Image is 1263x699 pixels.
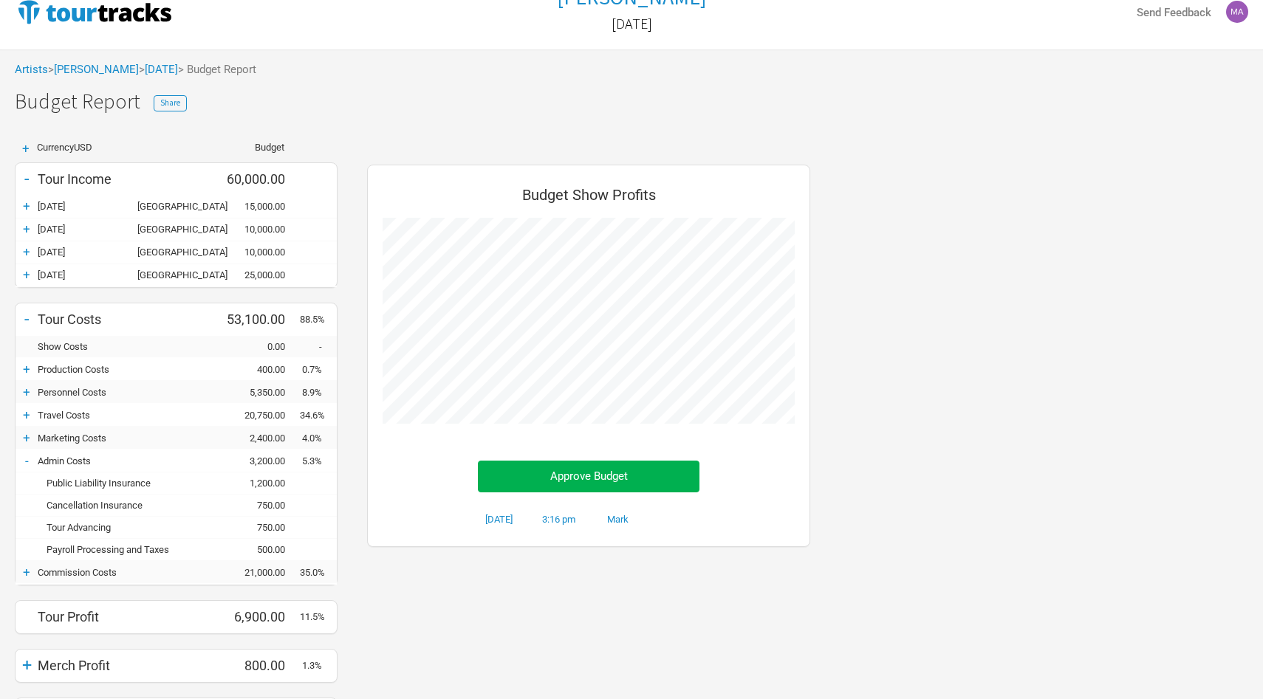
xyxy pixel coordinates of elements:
[38,410,211,421] div: Travel Costs
[600,507,699,531] td: Mark
[211,544,300,555] div: 500.00
[210,142,284,152] div: Budget
[383,180,795,218] div: Budget Show Profits
[300,660,337,671] div: 1.3%
[211,609,300,624] div: 6,900.00
[612,8,652,39] a: [DATE]
[211,658,300,673] div: 800.00
[211,247,300,258] div: 10,000.00
[16,407,38,422] div: +
[154,95,187,111] button: Share
[38,341,211,352] div: Show Costs
[16,168,38,189] div: -
[300,611,337,622] div: 11.5%
[137,224,211,235] div: Jacksonville
[38,544,211,555] div: Payroll Processing and Taxes
[54,63,139,76] a: [PERSON_NAME]
[38,224,137,235] div: 23-Oct-25
[211,341,300,352] div: 0.00
[38,567,211,578] div: Commission Costs
[535,507,600,531] td: 3:16 pm
[38,311,211,327] div: Tour Costs
[16,385,38,399] div: +
[211,364,300,375] div: 400.00
[300,364,337,375] div: 0.7%
[300,433,337,444] div: 4.0%
[16,309,38,329] div: -
[38,433,211,444] div: Marketing Costs
[211,410,300,421] div: 20,750.00
[211,522,300,533] div: 750.00
[211,171,300,187] div: 60,000.00
[15,90,1263,113] h1: Budget Report
[38,478,211,489] div: Public Liability Insurance
[16,430,38,445] div: +
[178,64,256,75] span: > Budget Report
[38,387,211,398] div: Personnel Costs
[478,507,535,531] td: [DATE]
[300,567,337,578] div: 35.0%
[137,269,211,280] div: Denver
[16,655,38,675] div: +
[16,362,38,376] div: +
[137,201,211,212] div: Dallas
[15,142,37,155] div: +
[38,522,211,533] div: Tour Advancing
[16,199,38,213] div: +
[37,142,92,153] span: Currency USD
[16,267,38,282] div: +
[16,221,38,236] div: +
[145,63,178,76] a: [DATE]
[38,247,137,258] div: 24-Oct-25
[1137,6,1211,19] strong: Send Feedback
[211,455,300,466] div: 3,200.00
[211,478,300,489] div: 1,200.00
[139,64,178,75] span: >
[38,455,211,466] div: Admin Costs
[211,567,300,578] div: 21,000.00
[211,311,300,327] div: 53,100.00
[160,97,180,108] span: Share
[16,244,38,259] div: +
[38,500,211,511] div: Cancellation Insurance
[38,201,137,212] div: 10-Oct-25
[211,201,300,212] div: 15,000.00
[300,387,337,398] div: 8.9%
[550,469,628,483] span: Approve Budget
[300,455,337,466] div: 5.3%
[38,609,211,624] div: Tour Profit
[16,565,38,579] div: +
[38,658,211,673] div: Merch Profit
[211,500,300,511] div: 750.00
[300,314,337,325] div: 88.5%
[612,16,652,32] h2: [DATE]
[478,461,699,492] button: Approve Budget
[38,171,211,187] div: Tour Income
[38,269,137,280] div: 25-Oct-25
[211,224,300,235] div: 10,000.00
[300,410,337,421] div: 34.6%
[38,364,211,375] div: Production Costs
[1226,1,1248,23] img: Mark
[300,341,337,352] div: -
[211,433,300,444] div: 2,400.00
[137,247,211,258] div: Miami
[48,64,139,75] span: >
[16,453,38,468] div: -
[211,269,300,280] div: 25,000.00
[15,63,48,76] a: Artists
[211,387,300,398] div: 5,350.00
